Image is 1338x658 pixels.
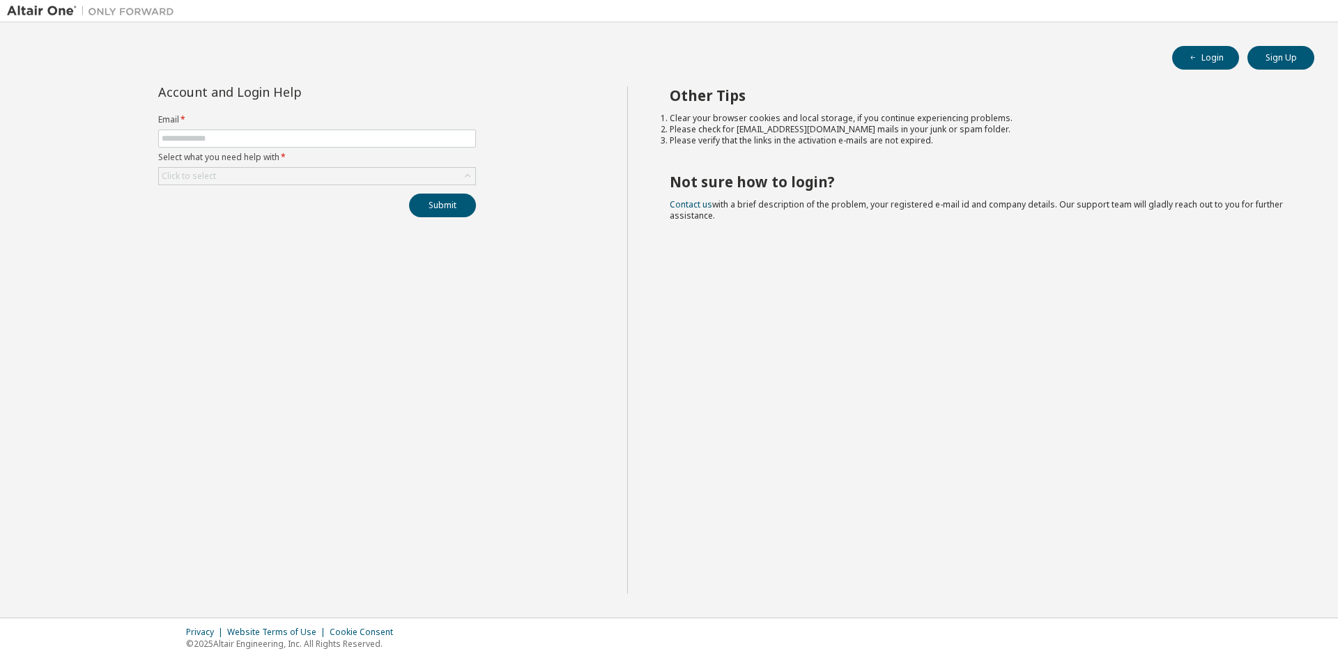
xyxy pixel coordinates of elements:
[1172,46,1239,70] button: Login
[670,124,1290,135] li: Please check for [EMAIL_ADDRESS][DOMAIN_NAME] mails in your junk or spam folder.
[670,86,1290,104] h2: Other Tips
[186,638,401,650] p: © 2025 Altair Engineering, Inc. All Rights Reserved.
[670,113,1290,124] li: Clear your browser cookies and local storage, if you continue experiencing problems.
[158,114,476,125] label: Email
[1247,46,1314,70] button: Sign Up
[670,198,1283,221] span: with a brief description of the problem, your registered e-mail id and company details. Our suppo...
[409,194,476,217] button: Submit
[158,86,413,97] div: Account and Login Help
[227,627,330,638] div: Website Terms of Use
[670,135,1290,146] li: Please verify that the links in the activation e-mails are not expired.
[330,627,401,638] div: Cookie Consent
[186,627,227,638] div: Privacy
[158,152,476,163] label: Select what you need help with
[162,171,216,182] div: Click to select
[670,173,1290,191] h2: Not sure how to login?
[7,4,181,18] img: Altair One
[670,198,712,210] a: Contact us
[159,168,475,185] div: Click to select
